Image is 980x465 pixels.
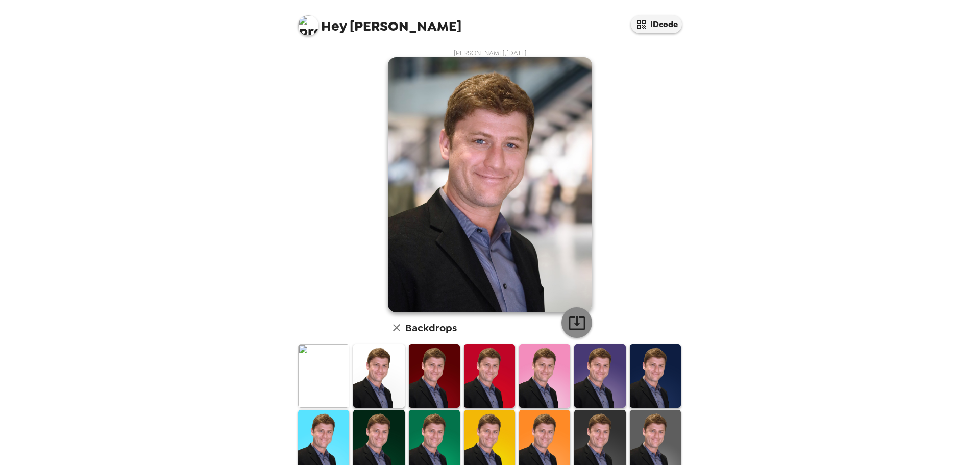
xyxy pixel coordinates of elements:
img: Original [298,344,349,408]
span: Hey [321,17,347,35]
span: [PERSON_NAME] , [DATE] [454,48,527,57]
button: IDcode [631,15,682,33]
h6: Backdrops [405,320,457,336]
img: profile pic [298,15,318,36]
span: [PERSON_NAME] [298,10,461,33]
img: user [388,57,592,312]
